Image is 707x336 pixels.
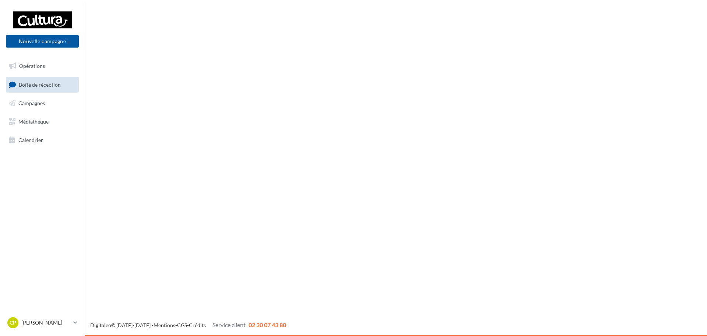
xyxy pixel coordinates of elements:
[10,319,16,326] span: CP
[19,81,61,87] span: Boîte de réception
[18,100,45,106] span: Campagnes
[249,321,286,328] span: 02 30 07 43 80
[4,132,80,148] a: Calendrier
[90,322,286,328] span: © [DATE]-[DATE] - - -
[154,322,175,328] a: Mentions
[6,316,79,330] a: CP [PERSON_NAME]
[189,322,206,328] a: Crédits
[177,322,187,328] a: CGS
[19,63,45,69] span: Opérations
[4,114,80,129] a: Médiathèque
[4,77,80,93] a: Boîte de réception
[21,319,70,326] p: [PERSON_NAME]
[18,118,49,125] span: Médiathèque
[90,322,111,328] a: Digitaleo
[212,321,246,328] span: Service client
[4,96,80,111] a: Campagnes
[4,58,80,74] a: Opérations
[18,136,43,143] span: Calendrier
[6,35,79,48] button: Nouvelle campagne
